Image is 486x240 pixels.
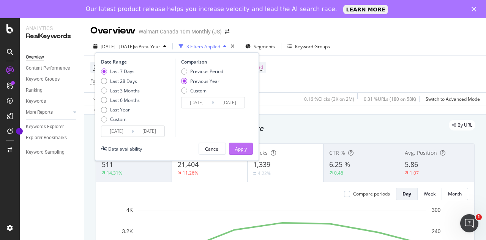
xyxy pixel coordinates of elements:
div: 3 Filters Applied [186,43,220,50]
div: Keyword Sampling [26,148,65,156]
button: [DATE] - [DATE]vsPrev. Year [90,40,169,52]
a: More Reports [26,108,71,116]
div: Ranking [26,86,43,94]
div: 11.26% [183,170,198,176]
span: [DATE] - [DATE] [101,43,134,50]
div: Date Range [101,59,173,65]
a: Ranking [26,86,79,94]
div: Switch to Advanced Mode [426,96,480,102]
button: Keyword Groups [284,40,333,52]
input: End Date [214,97,245,108]
div: Last 3 Months [110,87,140,94]
div: Last 6 Months [101,97,140,103]
div: Compare periods [353,191,390,197]
text: 3.2K [122,228,133,234]
div: Walmart Canada 10m Monthly (JS) [139,28,222,35]
span: Avg. Position [405,149,437,156]
a: Content Performance [26,64,79,72]
span: Clicks [253,149,268,156]
div: Last Year [110,106,130,113]
span: 6.25 % [329,160,350,169]
a: Keyword Sampling [26,148,79,156]
span: Segments [254,43,275,50]
div: Close [472,7,479,11]
div: Day [402,191,411,197]
div: 1.07 [410,170,419,176]
div: Custom [110,116,126,122]
div: Custom [181,87,223,94]
span: Full URL [90,78,107,84]
div: 4.22% [258,170,271,176]
div: Previous Year [181,78,223,84]
iframe: Intercom live chat [460,214,478,232]
div: Last 6 Months [110,97,140,103]
div: Keywords Explorer [26,123,64,131]
div: 0.31 % URLs ( 180 on 58K ) [364,96,416,102]
button: Apply [229,143,253,155]
div: Last 28 Days [110,78,137,84]
text: 300 [432,207,441,213]
button: Week [418,188,442,200]
div: More Reports [26,108,53,116]
input: End Date [134,126,164,137]
div: Last 3 Months [101,87,140,94]
div: Comparison [181,59,247,65]
div: arrow-right-arrow-left [225,29,229,34]
div: Keyword Groups [26,75,60,83]
div: Content Performance [26,64,70,72]
button: Apply [90,93,112,105]
div: Analytics [26,24,78,32]
button: Switch to Advanced Mode [423,93,480,105]
div: Data availability [108,146,142,152]
span: 1 [476,214,482,220]
span: 5.86 [405,160,418,169]
a: Explorer Bookmarks [26,134,79,142]
a: Overview [26,53,79,61]
span: By URL [458,123,472,127]
div: 0.16 % Clicks ( 3K on 2M ) [304,96,354,102]
img: Equal [253,172,256,175]
span: 511 [102,160,113,169]
input: Start Date [181,97,212,108]
button: Segments [242,40,278,52]
div: legacy label [449,120,475,130]
span: Device [93,64,108,70]
div: 14.31% [107,170,122,176]
div: Overview [90,24,136,37]
span: CTR % [329,149,345,156]
div: Last 28 Days [101,78,140,84]
div: Apply [235,146,247,152]
div: Explorer Bookmarks [26,134,67,142]
div: Previous Year [190,78,219,84]
div: 0.46 [334,170,343,176]
a: Keywords [26,97,79,105]
div: Cancel [205,146,219,152]
div: Tooltip anchor [16,128,23,135]
text: 240 [432,228,441,234]
a: Keyword Groups [26,75,79,83]
div: Keywords [26,97,46,105]
input: Start Date [101,126,132,137]
div: Custom [101,116,140,122]
div: Last 7 Days [110,68,134,75]
a: Keywords Explorer [26,123,79,131]
a: LEARN MORE [343,5,388,14]
button: Month [442,188,468,200]
div: Week [424,191,436,197]
div: Previous Period [181,68,223,75]
div: Previous Period [190,68,223,75]
button: Cancel [199,143,226,155]
div: RealKeywords [26,32,78,41]
div: Overview [26,53,44,61]
button: Day [396,188,418,200]
div: Last 7 Days [101,68,140,75]
div: Keyword Groups [295,43,330,50]
span: vs Prev. Year [134,43,160,50]
div: Custom [190,87,207,94]
div: Last Year [101,106,140,113]
button: 3 Filters Applied [176,40,229,52]
span: 1,339 [253,160,270,169]
div: Month [448,191,462,197]
div: times [229,43,236,50]
span: 21,404 [178,160,199,169]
